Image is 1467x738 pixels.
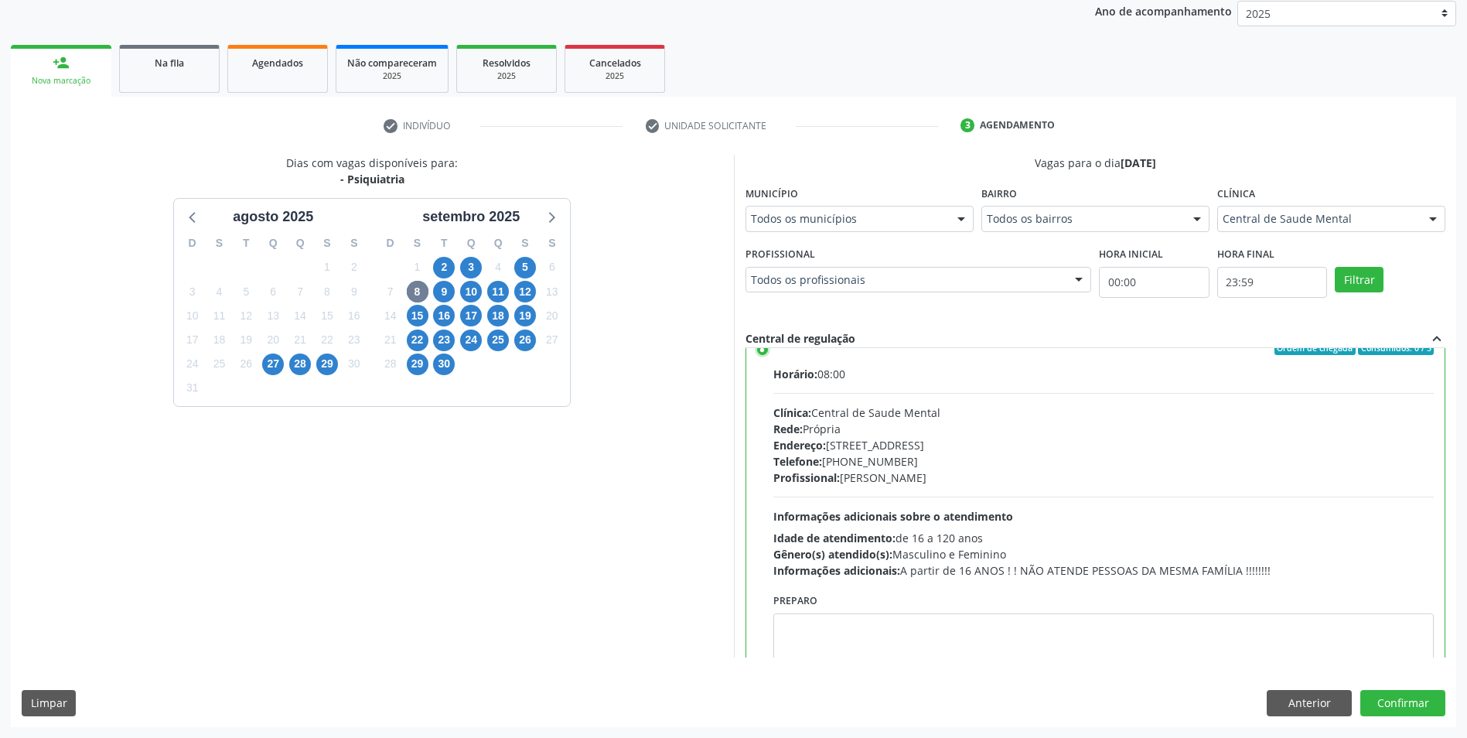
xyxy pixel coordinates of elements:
span: sábado, 13 de setembro de 2025 [541,281,563,302]
div: T [431,231,458,255]
span: quinta-feira, 25 de setembro de 2025 [487,330,509,351]
span: terça-feira, 16 de setembro de 2025 [433,305,455,326]
label: Município [745,182,798,206]
label: Profissional [745,243,815,267]
span: Todos os profissionais [751,272,1060,288]
span: sábado, 6 de setembro de 2025 [541,257,563,278]
span: sábado, 16 de agosto de 2025 [343,305,365,326]
span: segunda-feira, 8 de setembro de 2025 [407,281,428,302]
div: Dias com vagas disponíveis para: [286,155,458,187]
div: S [206,231,233,255]
i: expand_less [1428,330,1445,347]
div: de 16 a 120 anos [773,530,1435,546]
div: Central de Saude Mental [773,405,1435,421]
span: quarta-feira, 10 de setembro de 2025 [460,281,482,302]
div: agosto 2025 [227,207,319,227]
span: Central de Saude Mental [1223,211,1414,227]
button: Limpar [22,690,76,716]
span: sexta-feira, 29 de agosto de 2025 [316,354,338,375]
span: quarta-feira, 3 de setembro de 2025 [460,257,482,278]
span: Telefone: [773,454,822,469]
div: setembro 2025 [416,207,526,227]
span: segunda-feira, 25 de agosto de 2025 [209,354,230,375]
span: quinta-feira, 4 de setembro de 2025 [487,257,509,278]
span: domingo, 17 de agosto de 2025 [182,330,203,351]
span: terça-feira, 2 de setembro de 2025 [433,257,455,278]
div: 2025 [347,70,437,82]
span: quarta-feira, 24 de setembro de 2025 [460,330,482,351]
span: sábado, 2 de agosto de 2025 [343,257,365,278]
span: terça-feira, 26 de agosto de 2025 [235,354,257,375]
span: domingo, 28 de setembro de 2025 [380,354,401,375]
span: terça-feira, 23 de setembro de 2025 [433,330,455,351]
span: Rede: [773,422,803,436]
span: Idade de atendimento: [773,531,896,545]
div: Q [260,231,287,255]
span: Todos os bairros [987,211,1178,227]
label: Hora inicial [1099,243,1163,267]
span: terça-feira, 5 de agosto de 2025 [235,281,257,302]
span: sexta-feira, 15 de agosto de 2025 [316,305,338,326]
span: terça-feira, 9 de setembro de 2025 [433,281,455,302]
label: Hora final [1217,243,1274,267]
span: quinta-feira, 14 de agosto de 2025 [289,305,311,326]
div: Própria [773,421,1435,437]
span: quinta-feira, 7 de agosto de 2025 [289,281,311,302]
span: quarta-feira, 20 de agosto de 2025 [262,330,284,351]
div: 2025 [468,70,545,82]
div: Q [458,231,485,255]
span: Todos os municípios [751,211,942,227]
span: segunda-feira, 29 de setembro de 2025 [407,354,428,375]
span: Gênero(s) atendido(s): [773,547,892,562]
div: Vagas para o dia [745,155,1446,171]
span: segunda-feira, 11 de agosto de 2025 [209,305,230,326]
div: S [340,231,367,255]
div: S [404,231,431,255]
span: sábado, 20 de setembro de 2025 [541,305,563,326]
div: Q [485,231,512,255]
span: terça-feira, 30 de setembro de 2025 [433,354,455,375]
span: Horário: [773,367,817,381]
label: Clínica [1217,182,1255,206]
label: Preparo [773,589,817,613]
span: Ordem de chegada [1274,342,1356,356]
div: - Psiquiatria [286,171,458,187]
button: Filtrar [1335,267,1383,293]
span: sábado, 27 de setembro de 2025 [541,330,563,351]
span: sexta-feira, 26 de setembro de 2025 [514,330,536,351]
div: [PERSON_NAME] [773,470,1435,486]
span: Endereço: [773,438,826,453]
span: domingo, 14 de setembro de 2025 [380,305,401,326]
span: segunda-feira, 18 de agosto de 2025 [209,330,230,351]
div: Masculino e Feminino [773,546,1435,562]
div: D [179,231,206,255]
span: Informações adicionais: [773,563,900,578]
div: 3 [960,118,974,132]
span: sexta-feira, 12 de setembro de 2025 [514,281,536,302]
span: Consumidos: 0 / 3 [1358,342,1434,356]
div: Nova marcação [22,75,101,87]
span: Não compareceram [347,56,437,70]
span: sexta-feira, 5 de setembro de 2025 [514,257,536,278]
span: segunda-feira, 15 de setembro de 2025 [407,305,428,326]
span: sexta-feira, 1 de agosto de 2025 [316,257,338,278]
div: [STREET_ADDRESS] [773,437,1435,453]
div: Agendamento [980,118,1055,132]
span: quarta-feira, 27 de agosto de 2025 [262,354,284,375]
span: [DATE] [1121,155,1156,170]
span: sábado, 9 de agosto de 2025 [343,281,365,302]
span: quinta-feira, 18 de setembro de 2025 [487,305,509,326]
span: terça-feira, 19 de agosto de 2025 [235,330,257,351]
p: Ano de acompanhamento [1095,1,1232,20]
span: quarta-feira, 17 de setembro de 2025 [460,305,482,326]
span: domingo, 31 de agosto de 2025 [182,378,203,399]
div: D [377,231,404,255]
span: quinta-feira, 11 de setembro de 2025 [487,281,509,302]
span: Resolvidos [483,56,531,70]
span: domingo, 7 de setembro de 2025 [380,281,401,302]
span: segunda-feira, 1 de setembro de 2025 [407,257,428,278]
div: Q [287,231,314,255]
span: sexta-feira, 22 de agosto de 2025 [316,330,338,351]
button: Confirmar [1360,690,1445,716]
div: S [314,231,341,255]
